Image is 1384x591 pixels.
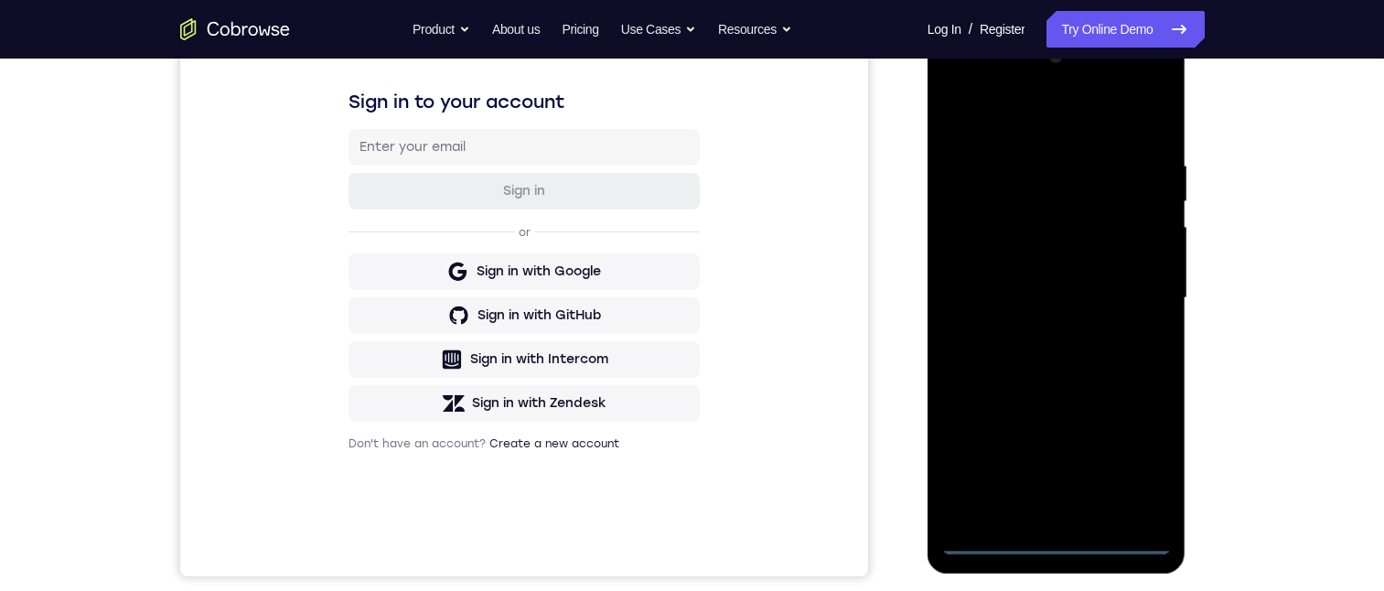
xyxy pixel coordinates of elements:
[928,11,961,48] a: Log In
[297,343,421,361] div: Sign in with GitHub
[718,11,792,48] button: Resources
[1046,11,1204,48] a: Try Online Demo
[290,387,428,405] div: Sign in with Intercom
[562,11,598,48] a: Pricing
[413,11,470,48] button: Product
[168,473,520,488] p: Don't have an account?
[168,290,520,327] button: Sign in with Google
[296,299,421,317] div: Sign in with Google
[980,11,1025,48] a: Register
[168,422,520,458] button: Sign in with Zendesk
[180,18,290,40] a: Go to the home page
[309,474,439,487] a: Create a new account
[492,11,540,48] a: About us
[335,262,354,276] p: or
[168,334,520,371] button: Sign in with GitHub
[168,378,520,414] button: Sign in with Intercom
[969,18,972,40] span: /
[292,431,426,449] div: Sign in with Zendesk
[621,11,696,48] button: Use Cases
